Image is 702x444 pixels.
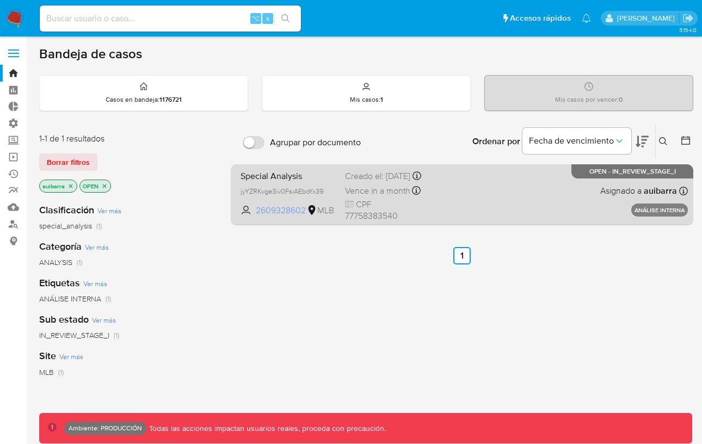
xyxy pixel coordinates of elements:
[617,13,679,23] p: mauro.ibarra@mercadolibre.com
[40,11,301,26] input: Buscar usuario o caso...
[582,14,591,23] a: Notificaciones
[251,13,260,23] span: ⌥
[510,13,571,24] span: Accesos rápidos
[274,11,297,26] button: search-icon
[266,13,269,23] span: s
[146,423,386,434] p: Todas las acciones impactan usuarios reales, proceda con precaución.
[682,13,694,24] a: Salir
[69,426,142,430] p: Ambiente: PRODUCCIÓN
